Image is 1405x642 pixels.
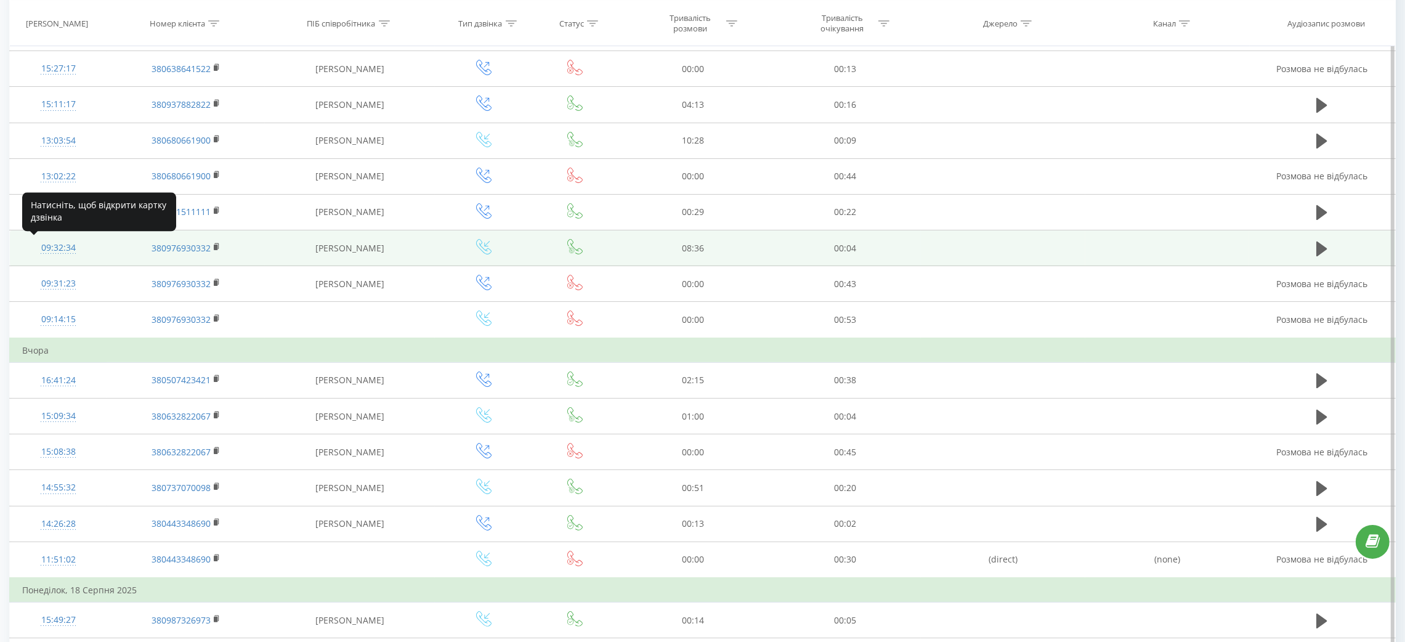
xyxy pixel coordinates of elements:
[265,51,435,87] td: [PERSON_NAME]
[617,434,769,470] td: 00:00
[150,18,205,28] div: Номер клієнта
[617,194,769,230] td: 00:29
[22,57,94,81] div: 15:27:17
[265,266,435,302] td: [PERSON_NAME]
[152,518,211,529] a: 380443348690
[10,578,1396,603] td: Понеділок, 18 Серпня 2025
[617,399,769,434] td: 01:00
[152,553,211,565] a: 380443348690
[769,302,921,338] td: 00:53
[265,399,435,434] td: [PERSON_NAME]
[22,512,94,536] div: 14:26:28
[617,603,769,638] td: 00:14
[769,362,921,398] td: 00:38
[617,266,769,302] td: 00:00
[265,470,435,506] td: [PERSON_NAME]
[617,506,769,542] td: 00:13
[769,123,921,158] td: 00:09
[769,230,921,266] td: 00:04
[22,236,94,260] div: 09:32:34
[265,87,435,123] td: [PERSON_NAME]
[22,307,94,331] div: 09:14:15
[152,134,211,146] a: 380680661900
[152,446,211,458] a: 380632822067
[265,434,435,470] td: [PERSON_NAME]
[152,99,211,110] a: 380937882822
[769,158,921,194] td: 00:44
[617,362,769,398] td: 02:15
[1276,63,1367,75] span: Розмова не відбулась
[307,18,376,28] div: ПІБ співробітника
[809,13,875,34] div: Тривалість очікування
[22,476,94,500] div: 14:55:32
[769,506,921,542] td: 00:02
[1276,553,1367,565] span: Розмова не відбулась
[22,608,94,632] div: 15:49:27
[152,170,211,182] a: 380680661900
[769,603,921,638] td: 00:05
[152,374,211,386] a: 380507423421
[265,123,435,158] td: [PERSON_NAME]
[265,158,435,194] td: [PERSON_NAME]
[265,506,435,542] td: [PERSON_NAME]
[152,410,211,422] a: 380632822067
[769,194,921,230] td: 00:22
[1287,18,1365,28] div: Аудіозапис розмови
[1153,18,1176,28] div: Канал
[152,482,211,494] a: 380737070098
[1085,542,1249,578] td: (none)
[617,87,769,123] td: 04:13
[26,18,88,28] div: [PERSON_NAME]
[769,434,921,470] td: 00:45
[617,542,769,578] td: 00:00
[769,470,921,506] td: 00:20
[769,87,921,123] td: 00:16
[617,51,769,87] td: 00:00
[22,440,94,464] div: 15:08:38
[22,165,94,189] div: 13:02:22
[265,230,435,266] td: [PERSON_NAME]
[22,368,94,392] div: 16:41:24
[617,158,769,194] td: 00:00
[22,129,94,153] div: 13:03:54
[617,470,769,506] td: 00:51
[617,123,769,158] td: 10:28
[22,272,94,296] div: 09:31:23
[22,92,94,116] div: 15:11:17
[1276,446,1367,458] span: Розмова не відбулась
[152,314,211,325] a: 380976930332
[657,13,723,34] div: Тривалість розмови
[1276,314,1367,325] span: Розмова не відбулась
[152,206,211,217] a: 380501511111
[22,192,176,231] div: Натисніть, щоб відкрити картку дзвінка
[459,18,503,28] div: Тип дзвінка
[769,542,921,578] td: 00:30
[617,302,769,338] td: 00:00
[152,242,211,254] a: 380976930332
[265,194,435,230] td: [PERSON_NAME]
[152,63,211,75] a: 380638641522
[769,51,921,87] td: 00:13
[152,614,211,626] a: 380987326973
[22,404,94,428] div: 15:09:34
[152,278,211,290] a: 380976930332
[559,18,584,28] div: Статус
[983,18,1018,28] div: Джерело
[265,603,435,638] td: [PERSON_NAME]
[1276,170,1367,182] span: Розмова не відбулась
[769,266,921,302] td: 00:43
[22,548,94,572] div: 11:51:02
[10,338,1396,363] td: Вчора
[1276,278,1367,290] span: Розмова не відбулась
[921,542,1085,578] td: (direct)
[265,362,435,398] td: [PERSON_NAME]
[769,399,921,434] td: 00:04
[617,230,769,266] td: 08:36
